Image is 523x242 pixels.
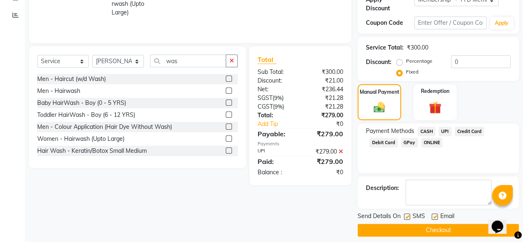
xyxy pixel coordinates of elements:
div: Payable: [251,129,301,139]
img: _gift.svg [425,100,445,115]
span: GPay [401,138,418,147]
input: Enter Offer / Coupon Code [414,17,487,29]
div: ₹21.28 [300,102,349,111]
span: Debit Card [369,138,398,147]
button: Apply [490,17,513,29]
div: ₹21.00 [300,76,349,85]
div: Total: [251,111,301,120]
span: ONLINE [421,138,443,147]
span: 9% [275,103,282,110]
div: UPI [251,147,301,156]
div: Discount: [251,76,301,85]
iframe: chat widget [488,209,515,234]
div: ₹0 [300,168,349,177]
span: 9% [274,95,282,101]
span: Total [258,55,277,64]
div: Balance : [251,168,301,177]
label: Percentage [406,57,432,65]
div: ( ) [251,94,301,102]
div: Men - Colour Application (Hair Dye Without Wash) [37,123,172,131]
span: UPI [439,127,451,136]
span: SMS [413,212,425,222]
div: Men - Haircut (w/d Wash) [37,75,106,83]
span: CASH [418,127,435,136]
span: CGST [258,103,273,110]
div: Net: [251,85,301,94]
div: Coupon Code [366,19,414,27]
div: Hair Wash - Keratin/Botox Small Medium [37,147,147,155]
div: ₹300.00 [407,43,428,52]
div: Description: [366,184,399,192]
label: Fixed [406,68,418,76]
div: Paid: [251,157,301,166]
span: Credit Card [455,127,485,136]
div: ₹279.00 [300,111,349,120]
div: ₹279.00 [300,147,349,156]
div: Payments [258,140,343,147]
div: Toddler HairWash - Boy (6 - 12 YRS) [37,111,135,119]
div: ₹236.44 [300,85,349,94]
span: SGST [258,94,272,102]
div: Sub Total: [251,68,301,76]
span: Payment Methods [366,127,414,135]
span: Send Details On [358,212,401,222]
div: Baby HairWash - Boy (0 - 5 YRS) [37,99,126,107]
div: ₹279.00 [300,157,349,166]
div: ₹279.00 [300,129,349,139]
div: Service Total: [366,43,404,52]
a: Add Tip [251,120,308,128]
label: Redemption [421,88,449,95]
label: Manual Payment [360,88,399,96]
div: Discount: [366,58,392,66]
div: ₹21.28 [300,94,349,102]
button: Checkout [358,224,519,237]
img: _cash.svg [370,101,389,114]
div: ₹300.00 [300,68,349,76]
input: Search or Scan [150,55,226,67]
div: ( ) [251,102,301,111]
div: Women - Hairwash (Upto Large) [37,135,124,143]
div: ₹0 [308,120,349,128]
span: Email [440,212,454,222]
div: Men - Hairwash [37,87,80,95]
